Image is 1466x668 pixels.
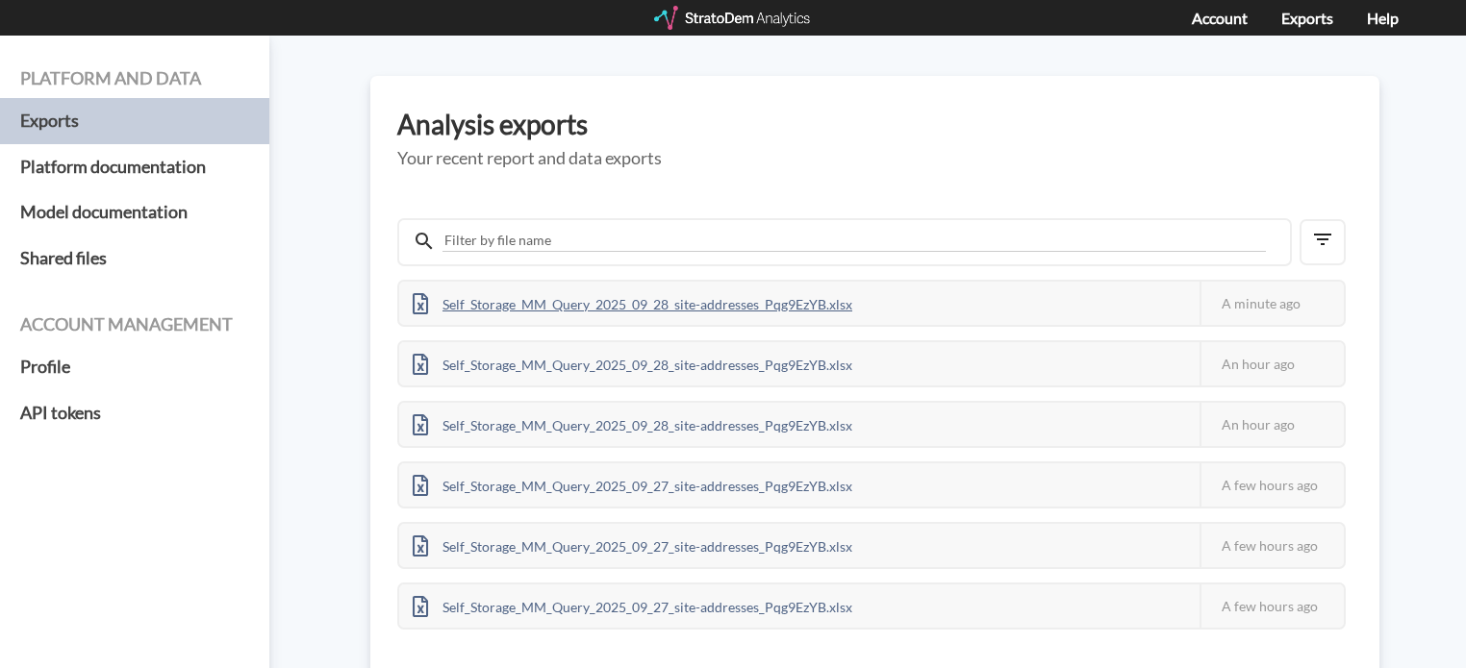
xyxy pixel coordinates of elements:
div: Self_Storage_MM_Query_2025_09_28_site-addresses_Pqg9EzYB.xlsx [399,342,866,385]
h4: Account management [20,315,249,334]
div: An hour ago [1200,403,1344,446]
div: Self_Storage_MM_Query_2025_09_27_site-addresses_Pqg9EzYB.xlsx [399,463,866,507]
a: Self_Storage_MM_Query_2025_09_28_site-addresses_Pqg9EzYB.xlsx [399,414,866,431]
div: Self_Storage_MM_Query_2025_09_27_site-addresses_Pqg9EzYB.xlsx [399,524,866,567]
a: Exports [20,98,249,144]
a: Profile [20,344,249,390]
h4: Platform and data [20,69,249,88]
div: Self_Storage_MM_Query_2025_09_27_site-addresses_Pqg9EzYB.xlsx [399,584,866,628]
a: Self_Storage_MM_Query_2025_09_28_site-addresses_Pqg9EzYB.xlsx [399,354,866,370]
a: Self_Storage_MM_Query_2025_09_27_site-addresses_Pqg9EzYB.xlsx [399,535,866,552]
div: A few hours ago [1200,524,1344,567]
a: Self_Storage_MM_Query_2025_09_27_site-addresses_Pqg9EzYB.xlsx [399,596,866,612]
a: Self_Storage_MM_Query_2025_09_28_site-addresses_Pqg9EzYB.xlsx [399,293,866,309]
a: Help [1367,9,1399,27]
a: Model documentation [20,189,249,235]
div: An hour ago [1200,342,1344,385]
a: Platform documentation [20,144,249,190]
div: Self_Storage_MM_Query_2025_09_28_site-addresses_Pqg9EzYB.xlsx [399,282,866,325]
div: A minute ago [1200,282,1344,325]
h3: Analysis exports [397,110,1352,139]
div: A few hours ago [1200,584,1344,628]
div: Self_Storage_MM_Query_2025_09_28_site-addresses_Pqg9EzYB.xlsx [399,403,866,446]
a: API tokens [20,390,249,436]
a: Account [1192,9,1248,27]
a: Exports [1281,9,1333,27]
h5: Your recent report and data exports [397,149,1352,168]
a: Self_Storage_MM_Query_2025_09_27_site-addresses_Pqg9EzYB.xlsx [399,475,866,491]
input: Filter by file name [442,230,1266,252]
a: Shared files [20,235,249,282]
div: A few hours ago [1200,463,1344,507]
